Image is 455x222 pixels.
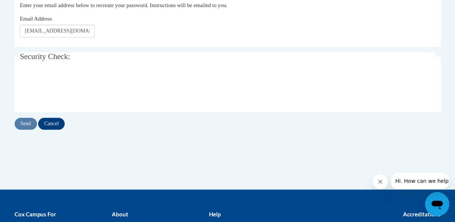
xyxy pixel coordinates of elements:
b: Accreditations [403,211,441,218]
iframe: Close message [373,174,388,189]
b: Cox Campus For [15,211,56,218]
span: Enter your email address below to recreate your password. Instructions will be emailed to you. [20,2,227,8]
span: Security Check: [20,52,70,61]
span: Hi. How can we help? [4,5,61,11]
iframe: Message from company [391,173,449,189]
input: Cancel [38,118,65,130]
input: Email [20,25,95,37]
iframe: Button to launch messaging window [425,192,449,216]
b: Help [209,211,220,218]
b: About [111,211,128,218]
iframe: reCAPTCHA [20,74,133,103]
span: Email Address [20,16,52,22]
